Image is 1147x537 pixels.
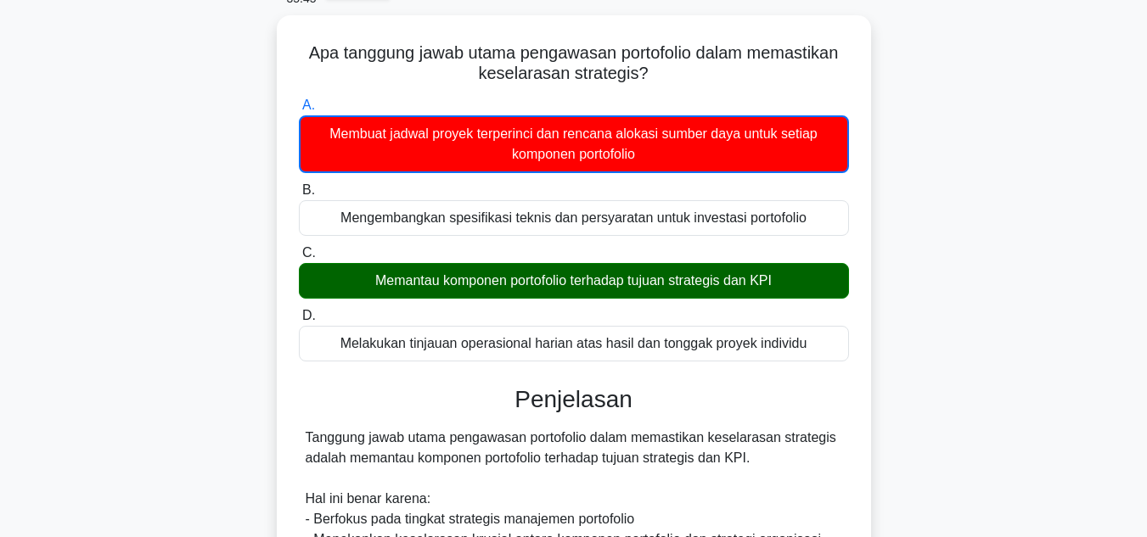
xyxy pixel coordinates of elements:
font: Tanggung jawab utama pengawasan portofolio dalam memastikan keselarasan strategis adalah memantau... [306,430,836,465]
font: Memantau komponen portofolio terhadap tujuan strategis dan KPI [375,273,772,288]
font: - Berfokus pada tingkat strategis manajemen portofolio [306,512,635,526]
font: Melakukan tinjauan operasional harian atas hasil dan tonggak proyek individu [340,336,807,350]
font: Penjelasan [514,386,633,412]
font: C. [302,245,316,260]
font: D. [302,308,316,322]
font: Apa tanggung jawab utama pengawasan portofolio dalam memastikan keselarasan strategis? [309,43,839,82]
font: Membuat jadwal proyek terperinci dan rencana alokasi sumber daya untuk setiap komponen portofolio [329,126,818,161]
font: Hal ini benar karena: [306,491,431,506]
font: Mengembangkan spesifikasi teknis dan persyaratan untuk investasi portofolio [340,210,807,225]
font: B. [302,182,315,197]
font: A. [302,98,315,112]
